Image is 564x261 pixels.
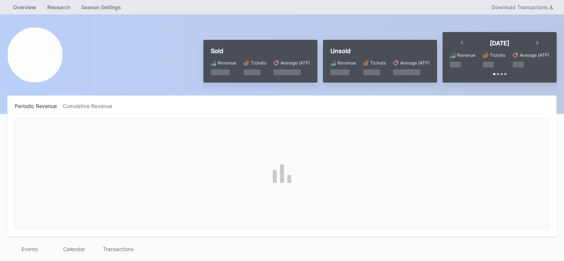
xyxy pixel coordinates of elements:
[400,60,430,66] div: Average (ATP)
[490,39,509,47] div: [DATE]
[330,47,430,55] div: Unsold
[488,2,557,12] button: Download Transactions
[520,52,549,58] div: Average (ATP)
[42,2,76,13] a: Research
[490,52,505,58] div: Tickets
[218,60,236,66] div: Revenue
[492,4,553,10] div: Download Transactions
[63,103,118,109] div: Cumulative Revenue
[457,52,475,58] div: Revenue
[52,244,96,254] div: Calendar
[96,244,140,254] div: Transactions
[281,60,310,66] div: Average (ATP)
[15,103,63,109] div: Periodic Revenue
[211,47,310,55] div: Sold
[337,60,356,66] div: Revenue
[7,2,42,13] a: Overview
[251,60,266,66] div: Tickets
[76,2,127,13] a: Season Settings
[7,244,52,254] div: Events
[370,60,386,66] div: Tickets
